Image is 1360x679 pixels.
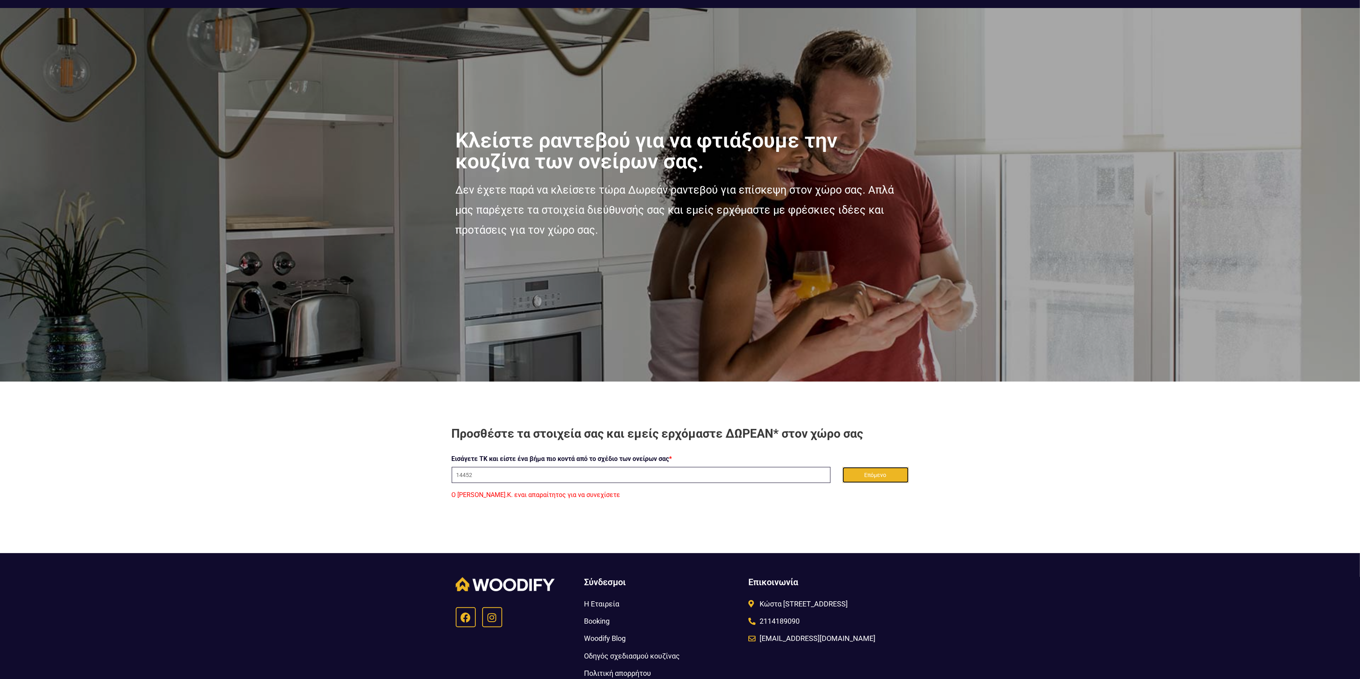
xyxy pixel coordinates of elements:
[584,577,626,587] span: Σύνδεσμοι
[456,577,555,591] img: Woodify
[452,491,620,499] span: Ο [PERSON_NAME].Κ. εναι απαραίτητος για να συνεχίσετε
[584,632,740,645] a: Woodify Blog
[456,130,905,172] h1: Κλείστε ραντεβού για να φτιάξουμε την κουζίνα των ονείρων σας.
[456,180,905,240] p: Δεν έχετε παρά να κλείσετε τώρα Δωρεάν ραντεβού για επίσκεψη στον χώρο σας. Απλά μας παρέχετε τα ...
[584,597,619,610] span: Η Εταιρεία
[758,614,800,628] span: 2114189090
[584,614,740,628] a: Booking
[584,649,680,663] span: Οδηγός σχεδιασμού κουζίνας
[749,632,903,645] a: [EMAIL_ADDRESS][DOMAIN_NAME]
[584,597,740,610] a: Η Εταιρεία
[749,577,798,587] span: Επικοινωνία
[584,649,740,663] a: Οδηγός σχεδιασμού κουζίνας
[584,632,626,645] span: Woodify Blog
[749,614,903,628] a: 2114189090
[584,614,610,628] span: Booking
[758,632,875,645] span: [EMAIL_ADDRESS][DOMAIN_NAME]
[452,453,672,465] label: Εισάγετε ΤΚ και είστε ένα βήμα πιο κοντά από το σχέδιο των ονείρων σας
[758,597,848,610] span: Κώστα [STREET_ADDRESS]
[843,467,909,483] button: Επόμενο
[452,426,909,441] h2: Προσθέστε τα στοιχεία σας και εμείς ερχόμαστε ΔΩΡΕΑΝ* στον χώρο σας
[749,597,903,610] a: Κώστα [STREET_ADDRESS]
